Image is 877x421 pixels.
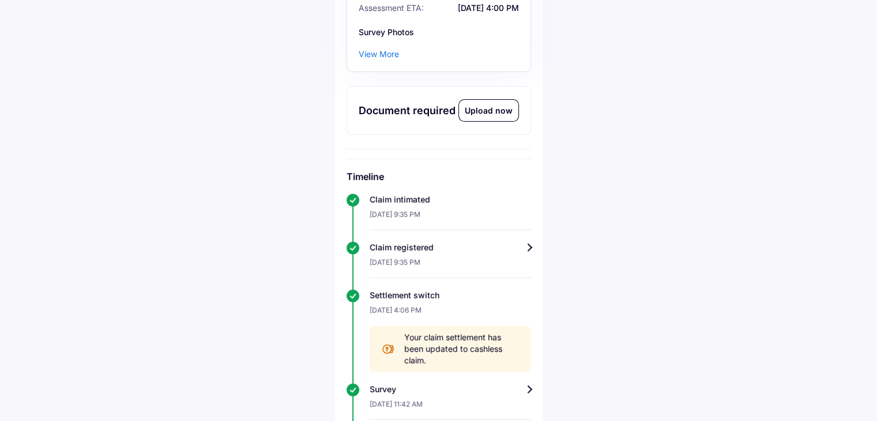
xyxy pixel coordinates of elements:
div: Settlement switch [370,290,531,301]
div: Claim registered [370,242,531,253]
span: [DATE] 4:00 PM [427,2,519,14]
div: [DATE] 11:42 AM [370,395,531,420]
div: [DATE] 9:35 PM [370,205,531,230]
span: Your claim settlement has been updated to cashless claim. [404,332,520,366]
div: Survey [370,384,531,395]
span: Assessment ETA: [359,2,424,14]
div: Survey Photos [359,27,519,38]
div: Document required [359,104,456,118]
h6: Timeline [347,171,531,182]
div: [DATE] 4:06 PM [370,301,531,326]
div: Claim intimated [370,194,531,205]
div: View More [359,48,399,60]
div: Upload now [459,100,518,121]
div: [DATE] 9:35 PM [370,253,531,278]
